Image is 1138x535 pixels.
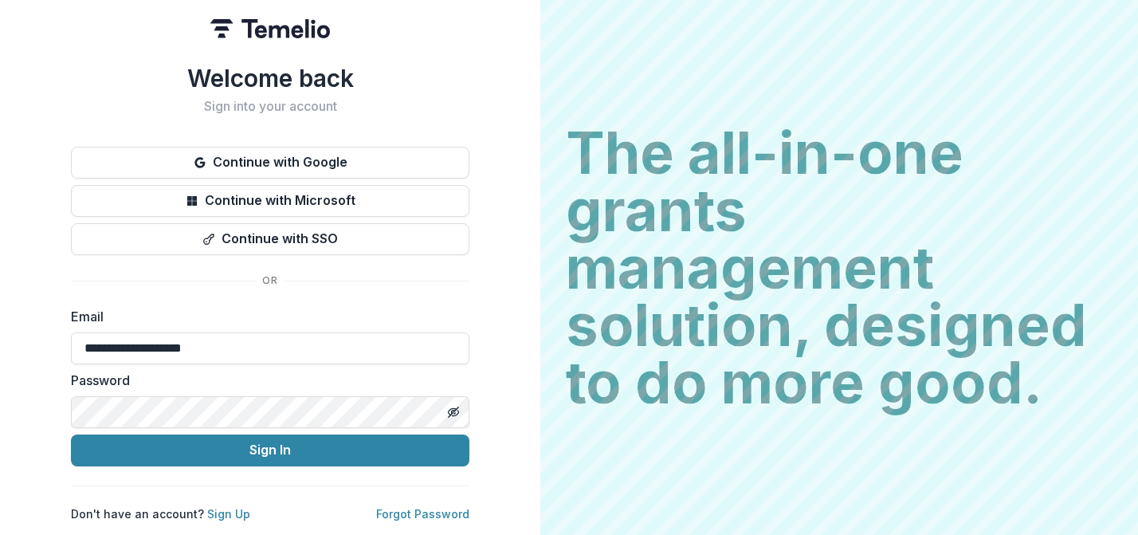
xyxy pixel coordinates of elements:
h1: Welcome back [71,64,469,92]
button: Continue with Google [71,147,469,179]
p: Don't have an account? [71,505,250,522]
button: Sign In [71,435,469,466]
label: Email [71,307,460,326]
button: Continue with SSO [71,223,469,255]
a: Sign Up [207,507,250,521]
label: Password [71,371,460,390]
button: Toggle password visibility [441,399,466,425]
a: Forgot Password [376,507,469,521]
h2: Sign into your account [71,99,469,114]
button: Continue with Microsoft [71,185,469,217]
img: Temelio [210,19,330,38]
